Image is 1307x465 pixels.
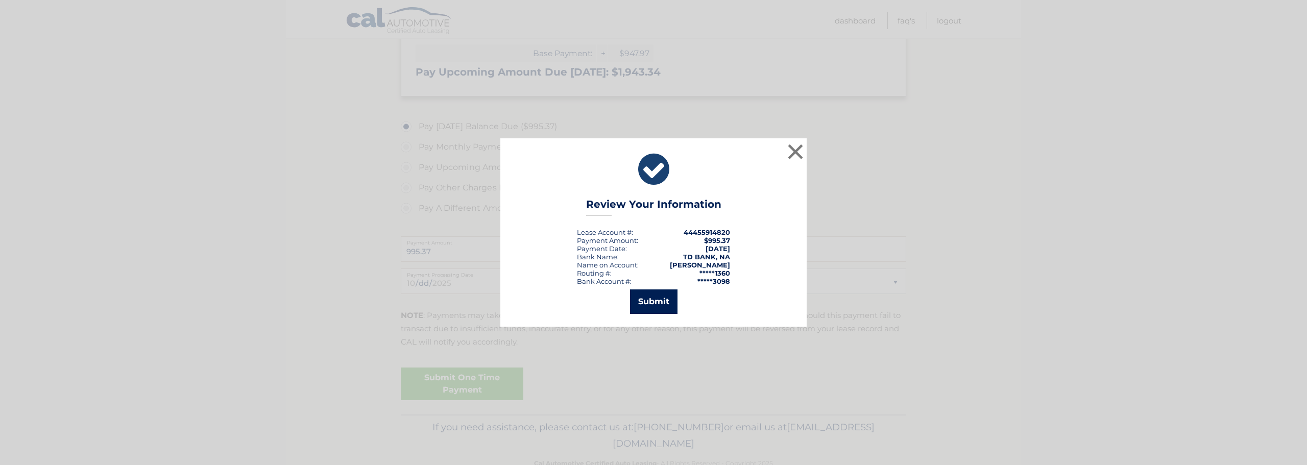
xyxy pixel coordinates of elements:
strong: [PERSON_NAME] [670,261,730,269]
div: Lease Account #: [577,228,633,236]
div: Payment Amount: [577,236,638,244]
div: Bank Account #: [577,277,632,285]
button: × [785,141,806,162]
div: Name on Account: [577,261,639,269]
div: Bank Name: [577,253,619,261]
strong: TD BANK, NA [683,253,730,261]
span: $995.37 [704,236,730,244]
span: Payment Date [577,244,625,253]
div: : [577,244,627,253]
h3: Review Your Information [586,198,721,216]
div: Routing #: [577,269,612,277]
strong: 44455914820 [684,228,730,236]
span: [DATE] [706,244,730,253]
button: Submit [630,289,677,314]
